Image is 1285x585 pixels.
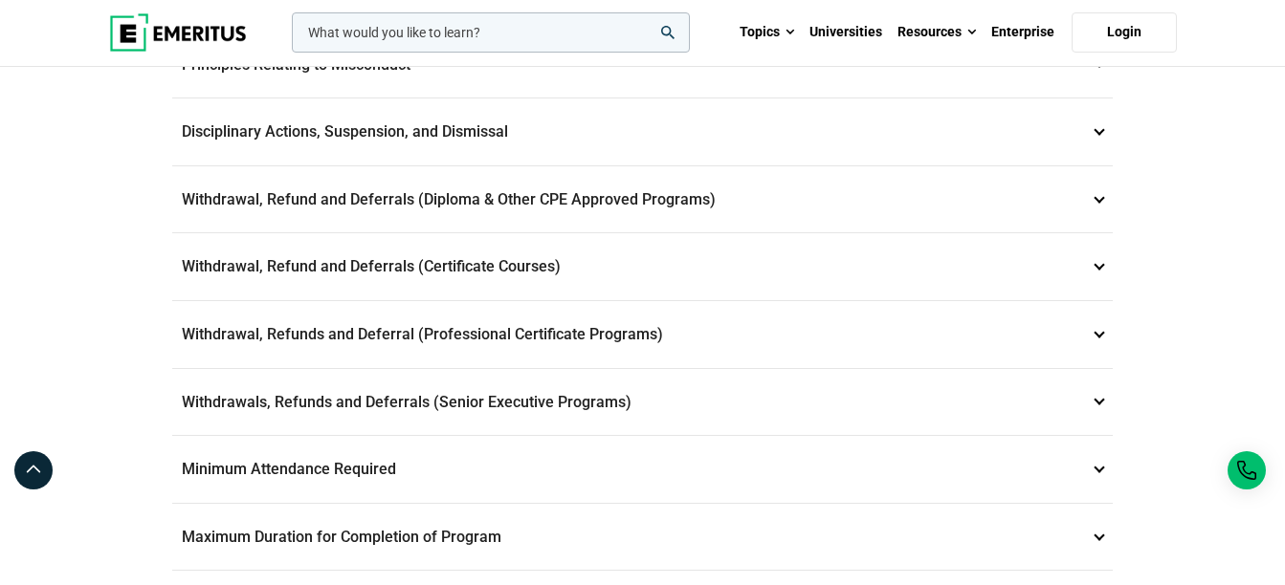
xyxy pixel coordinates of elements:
p: Withdrawal, Refund and Deferrals (Diploma & Other CPE Approved Programs) [172,166,1113,233]
input: woocommerce-product-search-field-0 [292,12,690,53]
a: Login [1072,12,1177,53]
p: Minimum Attendance Required [172,436,1113,503]
p: Maximum Duration for Completion of Program [172,504,1113,571]
p: Withdrawal, Refund and Deferrals (Certificate Courses) [172,233,1113,300]
p: Withdrawals, Refunds and Deferrals (Senior Executive Programs) [172,369,1113,436]
p: Disciplinary Actions, Suspension, and Dismissal [172,98,1113,165]
p: Withdrawal, Refunds and Deferral (Professional Certificate Programs) [172,301,1113,368]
